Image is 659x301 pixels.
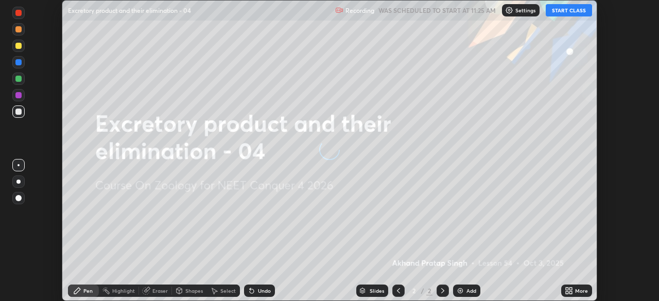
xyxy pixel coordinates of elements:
img: add-slide-button [456,287,464,295]
img: recording.375f2c34.svg [335,6,343,14]
div: Select [220,288,236,293]
div: / [421,288,424,294]
div: Undo [258,288,271,293]
button: START CLASS [546,4,592,16]
div: Slides [370,288,384,293]
div: Eraser [152,288,168,293]
div: Add [466,288,476,293]
h5: WAS SCHEDULED TO START AT 11:25 AM [378,6,496,15]
p: Recording [345,7,374,14]
div: Highlight [112,288,135,293]
div: More [575,288,588,293]
div: Pen [83,288,93,293]
img: class-settings-icons [505,6,513,14]
div: 2 [426,286,432,295]
p: Settings [515,8,535,13]
p: Excretory product and their elimination - 04 [68,6,191,14]
div: 2 [409,288,419,294]
div: Shapes [185,288,203,293]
